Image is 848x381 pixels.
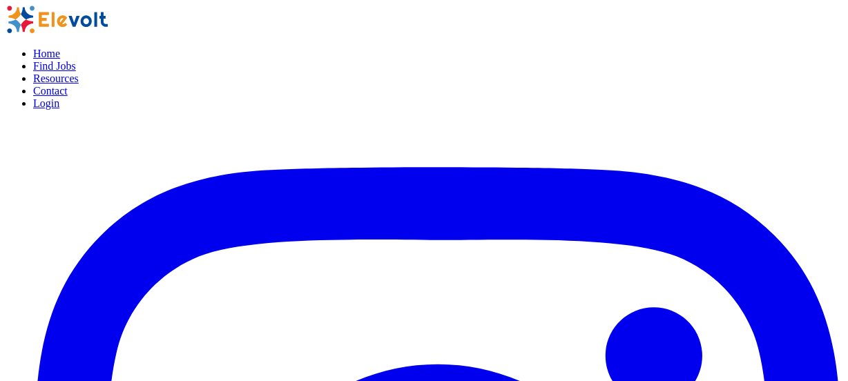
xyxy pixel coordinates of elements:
[33,48,60,59] a: Home
[33,72,79,84] a: Resources
[33,60,76,72] a: Find Jobs
[6,6,109,34] img: Elevolt
[33,97,59,109] a: Login
[33,85,68,97] a: Contact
